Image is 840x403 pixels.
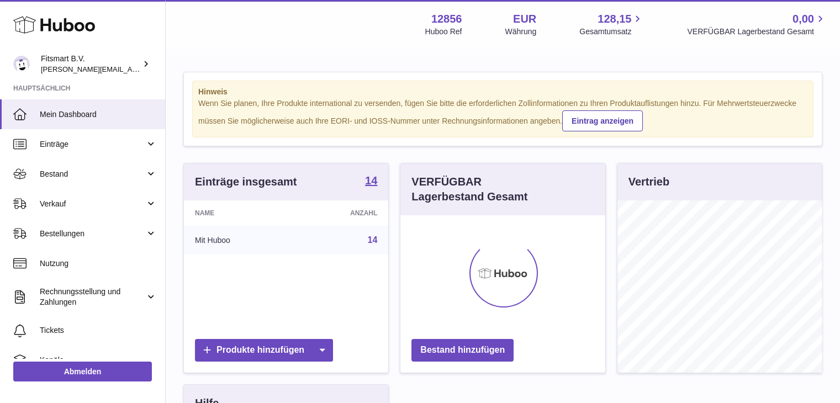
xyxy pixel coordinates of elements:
[579,12,644,37] a: 128,15 Gesamtumsatz
[628,174,669,189] h3: Vertrieb
[687,26,827,37] span: VERFÜGBAR Lagerbestand Gesamt
[195,174,297,189] h3: Einträge insgesamt
[687,12,827,37] a: 0,00 VERFÜGBAR Lagerbestand Gesamt
[198,87,807,97] strong: Hinweis
[13,56,30,72] img: jonathan@leaderoo.com
[294,200,388,226] th: Anzahl
[40,229,145,239] span: Bestellungen
[368,235,378,245] a: 14
[13,362,152,381] a: Abmelden
[513,12,536,26] strong: EUR
[365,175,377,186] strong: 14
[198,98,807,131] div: Wenn Sie planen, Ihre Produkte international zu versenden, fügen Sie bitte die erforderlichen Zol...
[40,199,145,209] span: Verkauf
[425,26,462,37] div: Huboo Ref
[40,287,145,307] span: Rechnungsstellung und Zahlungen
[41,65,221,73] span: [PERSON_NAME][EMAIL_ADDRESS][DOMAIN_NAME]
[40,109,157,120] span: Mein Dashboard
[195,339,333,362] a: Produkte hinzufügen
[505,26,537,37] div: Währung
[184,200,294,226] th: Name
[411,339,514,362] a: Bestand hinzufügen
[40,355,157,365] span: Kanäle
[41,54,140,75] div: Fitsmart B.V.
[40,139,145,150] span: Einträge
[562,110,643,131] a: Eintrag anzeigen
[793,12,814,26] span: 0,00
[598,12,631,26] span: 128,15
[431,12,462,26] strong: 12856
[40,258,157,269] span: Nutzung
[365,175,377,188] a: 14
[40,325,157,336] span: Tickets
[579,26,644,37] span: Gesamtumsatz
[184,226,294,254] td: Mit Huboo
[411,174,555,204] h3: VERFÜGBAR Lagerbestand Gesamt
[40,169,145,179] span: Bestand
